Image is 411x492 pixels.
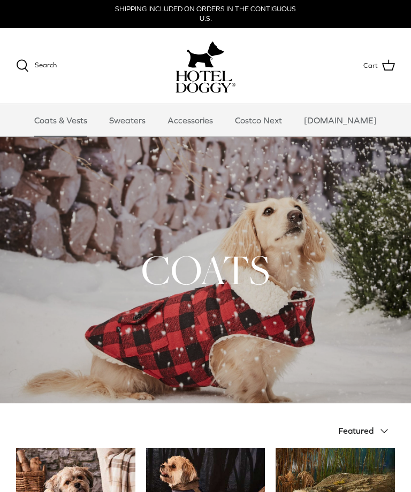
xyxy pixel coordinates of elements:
a: Sweaters [100,104,155,136]
span: Search [35,61,57,69]
img: hoteldoggy.com [187,38,224,71]
button: Featured [338,419,395,443]
a: Costco Next [225,104,292,136]
img: hoteldoggycom [176,71,235,93]
h1: COATS [16,244,395,296]
a: Search [16,59,57,72]
a: [DOMAIN_NAME] [294,104,386,136]
span: Featured [338,426,374,435]
span: Cart [363,60,378,72]
a: hoteldoggy.com hoteldoggycom [176,38,235,93]
a: Coats & Vests [25,104,97,136]
a: Cart [363,59,395,73]
a: Accessories [158,104,223,136]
